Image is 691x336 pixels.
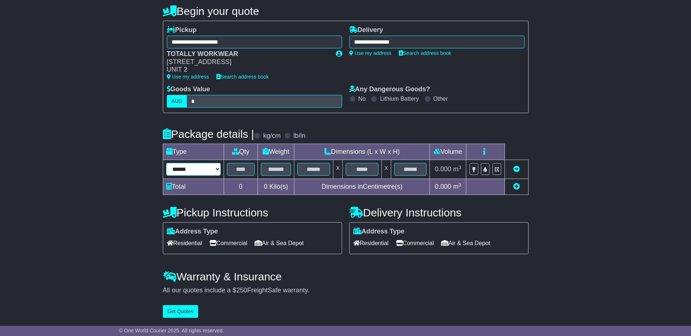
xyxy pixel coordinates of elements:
td: Total [163,179,224,195]
a: Use my address [167,74,209,80]
label: lb/in [293,132,305,140]
td: 0 [224,179,258,195]
div: UNIT 2 [167,66,329,74]
td: Weight [258,144,294,160]
td: Volume [430,144,466,160]
h4: Delivery Instructions [349,207,529,219]
h4: Begin your quote [163,5,529,17]
span: © One World Courier 2025. All rights reserved. [119,328,224,333]
h4: Package details | [163,128,254,140]
span: m [453,165,462,173]
label: Pickup [167,26,197,34]
span: 0 [264,183,267,190]
label: AUD [167,95,187,108]
td: Qty [224,144,258,160]
span: Residential [353,237,389,249]
span: 250 [236,287,247,294]
div: TOTALLY WORKWEAR [167,50,329,58]
td: Dimensions in Centimetre(s) [294,179,430,195]
span: m [453,183,462,190]
span: Commercial [396,237,434,249]
label: Goods Value [167,85,210,93]
td: x [333,160,343,179]
a: Remove this item [513,165,520,173]
sup: 3 [459,165,462,170]
span: Commercial [209,237,247,249]
span: 0.000 [435,183,451,190]
a: Search address book [399,50,451,56]
h4: Pickup Instructions [163,207,342,219]
label: Any Dangerous Goods? [349,85,430,93]
td: Type [163,144,224,160]
label: Lithium Battery [380,95,419,102]
span: 0.000 [435,165,451,173]
label: Address Type [353,228,405,236]
td: Dimensions (L x W x H) [294,144,430,160]
td: x [381,160,391,179]
div: [STREET_ADDRESS] [167,58,329,66]
a: Use my address [349,50,392,56]
label: Other [433,95,448,102]
span: Air & Sea Depot [255,237,304,249]
span: Residential [167,237,202,249]
td: Kilo(s) [258,179,294,195]
a: Add new item [513,183,520,190]
div: All our quotes include a $ FreightSafe warranty. [163,287,529,295]
a: Search address book [216,74,269,80]
label: Address Type [167,228,218,236]
button: Get Quotes [163,305,199,318]
label: No [358,95,366,102]
h4: Warranty & Insurance [163,271,529,283]
label: Delivery [349,26,383,34]
label: kg/cm [263,132,280,140]
span: Air & Sea Depot [441,237,490,249]
sup: 3 [459,182,462,188]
